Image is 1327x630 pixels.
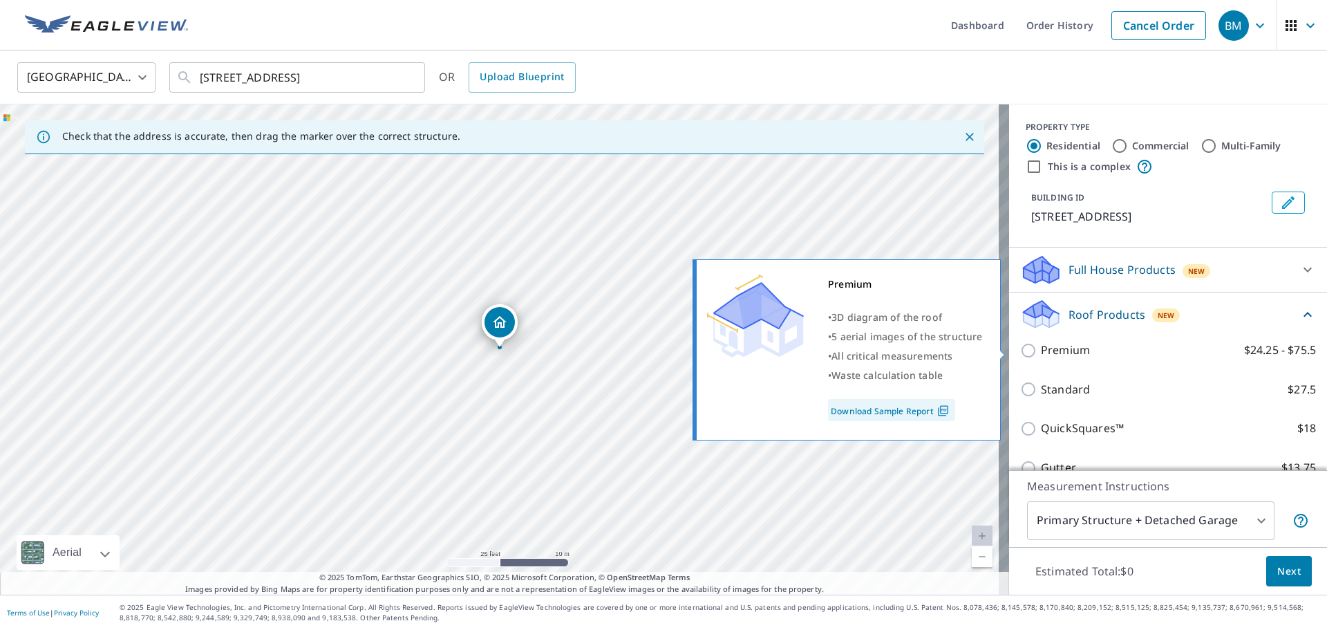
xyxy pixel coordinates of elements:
div: OR [439,62,576,93]
div: Full House ProductsNew [1020,253,1316,286]
div: Roof ProductsNew [1020,298,1316,331]
p: Estimated Total: $0 [1024,556,1145,586]
span: © 2025 TomTom, Earthstar Geographics SIO, © 2025 Microsoft Corporation, © [319,572,690,584]
p: $27.5 [1288,381,1316,398]
a: Terms [668,572,690,582]
div: • [828,346,983,366]
button: Close [961,128,979,146]
p: [STREET_ADDRESS] [1031,208,1266,225]
div: PROPERTY TYPE [1026,121,1310,133]
label: Residential [1046,139,1100,153]
div: Primary Structure + Detached Garage [1027,501,1274,540]
a: Cancel Order [1111,11,1206,40]
p: $13.75 [1281,459,1316,476]
div: Aerial [48,535,86,570]
p: $24.25 - $75.5 [1244,342,1316,359]
button: Edit building 1 [1272,192,1305,214]
a: Terms of Use [7,608,50,618]
a: Privacy Policy [54,608,99,618]
div: • [828,308,983,327]
a: OpenStreetMap [607,572,665,582]
button: Next [1266,556,1312,587]
p: QuickSquares™ [1041,420,1124,437]
a: Current Level 20, Zoom In Disabled [972,526,992,546]
a: Download Sample Report [828,399,955,421]
img: EV Logo [25,15,188,36]
p: $18 [1297,420,1316,437]
div: Aerial [17,535,120,570]
p: Full House Products [1069,261,1176,278]
a: Current Level 20, Zoom Out [972,546,992,567]
label: Multi-Family [1221,139,1281,153]
div: • [828,366,983,385]
p: Check that the address is accurate, then drag the marker over the correct structure. [62,130,460,142]
label: Commercial [1132,139,1189,153]
div: Dropped pin, building 1, Residential property, 4305 N 42nd St Tacoma, WA 98407 [482,304,518,347]
span: New [1158,310,1175,321]
span: 5 aerial images of the structure [831,330,982,343]
p: | [7,609,99,617]
p: Roof Products [1069,306,1145,323]
span: Next [1277,563,1301,580]
p: Premium [1041,342,1090,359]
span: Your report will include the primary structure and a detached garage if one exists. [1292,512,1309,529]
span: New [1188,266,1205,277]
a: Upload Blueprint [469,62,575,93]
p: Gutter [1041,459,1076,476]
p: Measurement Instructions [1027,478,1309,494]
span: 3D diagram of the roof [831,311,942,324]
div: • [828,327,983,346]
span: Upload Blueprint [480,68,564,86]
p: BUILDING ID [1031,192,1084,203]
img: Pdf Icon [934,405,952,417]
div: BM [1218,10,1249,41]
label: This is a complex [1048,160,1131,174]
p: © 2025 Eagle View Technologies, Inc. and Pictometry International Corp. All Rights Reserved. Repo... [120,602,1320,623]
p: Standard [1041,381,1090,398]
span: All critical measurements [831,349,952,362]
div: [GEOGRAPHIC_DATA] [17,58,156,97]
span: Waste calculation table [831,369,943,382]
input: Search by address or latitude-longitude [200,58,397,97]
div: Premium [828,275,983,294]
img: Premium [707,275,804,358]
